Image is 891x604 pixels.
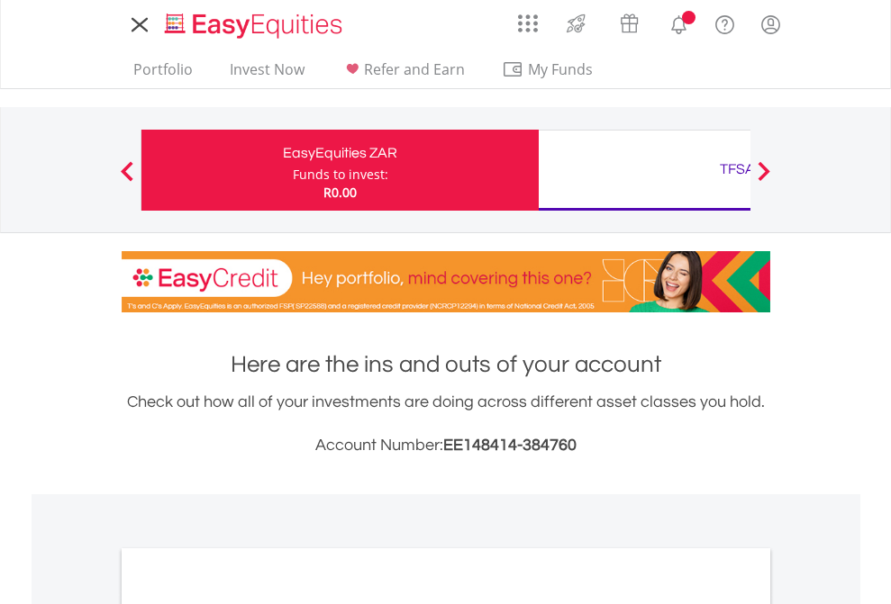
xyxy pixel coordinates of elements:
div: EasyEquities ZAR [152,140,528,166]
a: Portfolio [126,60,200,88]
a: FAQ's and Support [702,5,748,41]
h3: Account Number: [122,433,770,458]
span: Refer and Earn [364,59,465,79]
img: vouchers-v2.svg [614,9,644,38]
a: My Profile [748,5,794,44]
div: Check out how all of your investments are doing across different asset classes you hold. [122,390,770,458]
a: AppsGrid [506,5,550,33]
div: Funds to invest: [293,166,388,184]
img: grid-menu-icon.svg [518,14,538,33]
a: Home page [158,5,350,41]
img: thrive-v2.svg [561,9,591,38]
a: Vouchers [603,5,656,38]
h1: Here are the ins and outs of your account [122,348,770,381]
span: My Funds [502,58,620,81]
img: EasyCredit Promotion Banner [122,251,770,312]
span: EE148414-384760 [443,437,577,454]
span: R0.00 [323,184,357,201]
button: Next [746,170,782,188]
img: EasyEquities_Logo.png [161,11,350,41]
a: Refer and Earn [334,60,472,88]
a: Invest Now [223,60,312,88]
button: Previous [109,170,145,188]
a: Notifications [656,5,702,41]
